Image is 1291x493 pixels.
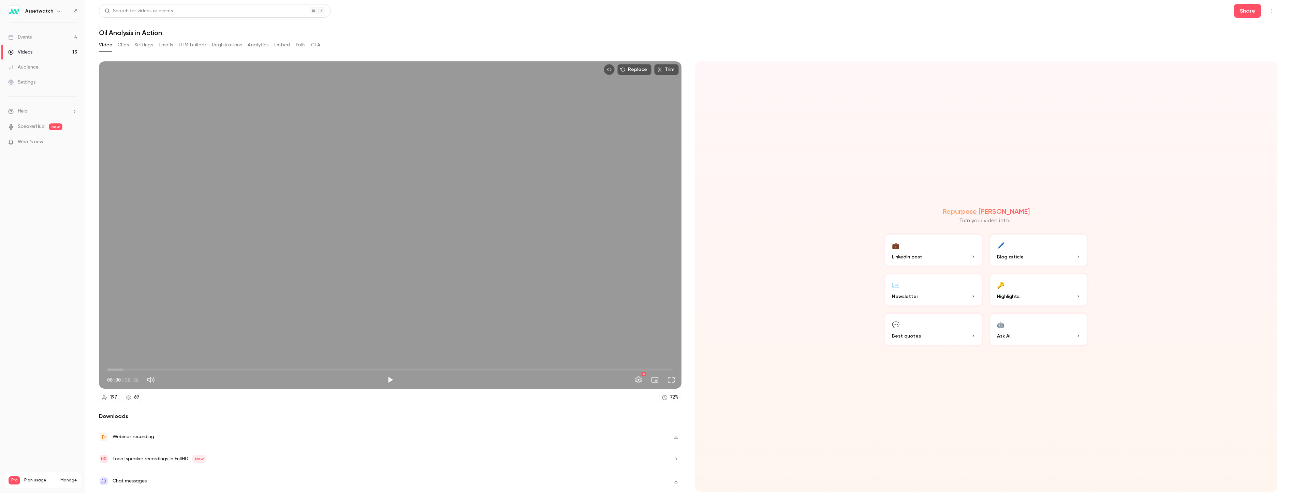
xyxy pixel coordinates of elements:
[8,49,32,56] div: Videos
[892,240,899,251] div: 💼
[192,455,206,463] span: New
[632,373,645,387] button: Settings
[179,40,206,50] button: UTM builder
[107,376,138,384] div: 00:00
[274,40,290,50] button: Embed
[99,412,681,420] h2: Downloads
[884,273,983,307] button: ✉️Newsletter
[49,123,62,130] span: new
[113,433,154,441] div: Webinar recording
[641,372,646,376] div: HD
[212,40,242,50] button: Registrations
[997,319,1004,330] div: 🤖
[9,476,20,484] span: Pro
[892,293,918,300] span: Newsletter
[125,376,138,384] span: 58:50
[296,40,306,50] button: Polls
[134,40,153,50] button: Settings
[110,394,117,401] div: 197
[892,319,899,330] div: 💬
[123,393,142,402] a: 69
[989,233,1088,267] button: 🖊️Blog article
[997,293,1019,300] span: Highlights
[8,108,77,115] li: help-dropdown-opener
[311,40,320,50] button: CTA
[113,455,206,463] div: Local speaker recordings in FullHD
[18,138,43,146] span: What's new
[25,8,53,15] h6: Assetwatch
[670,394,678,401] div: 72 %
[617,64,651,75] button: Replace
[892,332,921,340] span: Best quotes
[1234,4,1261,18] button: Share
[107,376,121,384] span: 00:00
[105,8,173,15] div: Search for videos or events
[604,64,615,75] button: Embed video
[8,34,32,41] div: Events
[959,217,1013,225] p: Turn your video into...
[1266,5,1277,16] button: Top Bar Actions
[60,478,77,483] a: Manage
[892,253,922,260] span: LinkedIn post
[99,393,120,402] a: 197
[144,373,158,387] button: Mute
[248,40,269,50] button: Analytics
[664,373,678,387] button: Full screen
[99,29,1277,37] h1: Oil Analysis in Action
[884,233,983,267] button: 💼LinkedIn post
[134,394,139,401] div: 69
[18,108,28,115] span: Help
[159,40,173,50] button: Emails
[989,312,1088,346] button: 🤖Ask Ai...
[121,376,124,384] span: /
[997,240,1004,251] div: 🖊️
[113,477,147,485] div: Chat messages
[654,64,679,75] button: Trim
[884,312,983,346] button: 💬Best quotes
[99,40,112,50] button: Video
[383,373,397,387] button: Play
[989,273,1088,307] button: 🔑Highlights
[892,280,899,290] div: ✉️
[18,123,45,130] a: SpeakerHub
[648,373,662,387] button: Turn on miniplayer
[659,393,681,402] a: 72%
[69,139,77,145] iframe: Noticeable Trigger
[8,64,39,71] div: Audience
[997,332,1013,340] span: Ask Ai...
[8,79,35,86] div: Settings
[997,280,1004,290] div: 🔑
[24,478,56,483] span: Plan usage
[943,207,1030,215] h2: Repurpose [PERSON_NAME]
[997,253,1024,260] span: Blog article
[118,40,129,50] button: Clips
[9,6,19,17] img: Assetwatch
